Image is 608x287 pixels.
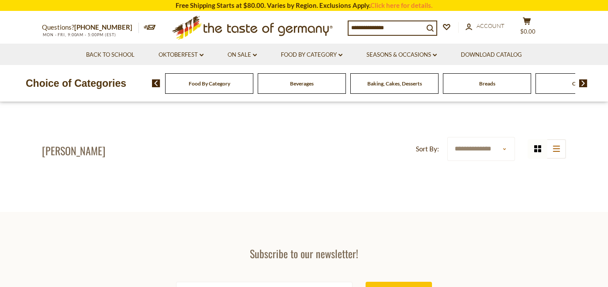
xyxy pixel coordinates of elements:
[74,23,132,31] a: [PHONE_NUMBER]
[42,144,105,157] h1: [PERSON_NAME]
[42,22,139,33] p: Questions?
[367,80,422,87] a: Baking, Cakes, Desserts
[228,50,257,60] a: On Sale
[514,17,540,39] button: $0.00
[461,50,522,60] a: Download Catalog
[366,50,437,60] a: Seasons & Occasions
[42,32,116,37] span: MON - FRI, 9:00AM - 5:00PM (EST)
[466,21,504,31] a: Account
[477,22,504,29] span: Account
[290,80,314,87] a: Beverages
[86,50,135,60] a: Back to School
[520,28,535,35] span: $0.00
[281,50,342,60] a: Food By Category
[152,79,160,87] img: previous arrow
[416,143,439,154] label: Sort By:
[479,80,495,87] a: Breads
[176,247,432,260] h3: Subscribe to our newsletter!
[579,79,587,87] img: next arrow
[572,80,587,87] a: Candy
[189,80,230,87] a: Food By Category
[370,1,432,9] a: Click here for details.
[159,50,204,60] a: Oktoberfest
